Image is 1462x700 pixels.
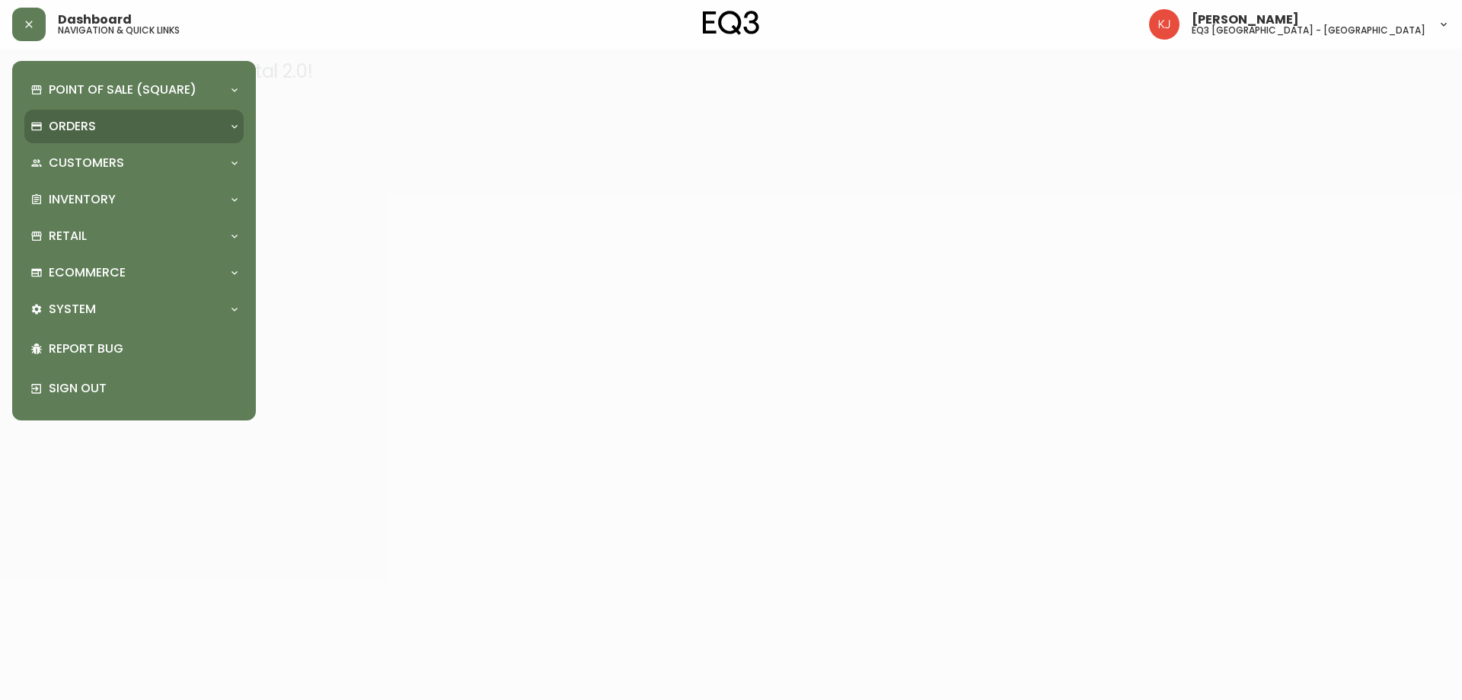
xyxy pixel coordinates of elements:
[24,183,244,216] div: Inventory
[49,82,196,98] p: Point of Sale (Square)
[24,256,244,289] div: Ecommerce
[49,380,238,397] p: Sign Out
[24,369,244,408] div: Sign Out
[49,228,87,245] p: Retail
[1149,9,1179,40] img: 24a625d34e264d2520941288c4a55f8e
[1192,14,1299,26] span: [PERSON_NAME]
[24,219,244,253] div: Retail
[49,301,96,318] p: System
[24,73,244,107] div: Point of Sale (Square)
[703,11,759,35] img: logo
[1192,26,1425,35] h5: eq3 [GEOGRAPHIC_DATA] - [GEOGRAPHIC_DATA]
[24,292,244,326] div: System
[49,155,124,171] p: Customers
[49,264,126,281] p: Ecommerce
[24,329,244,369] div: Report Bug
[24,146,244,180] div: Customers
[58,14,132,26] span: Dashboard
[49,340,238,357] p: Report Bug
[58,26,180,35] h5: navigation & quick links
[24,110,244,143] div: Orders
[49,191,116,208] p: Inventory
[49,118,96,135] p: Orders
